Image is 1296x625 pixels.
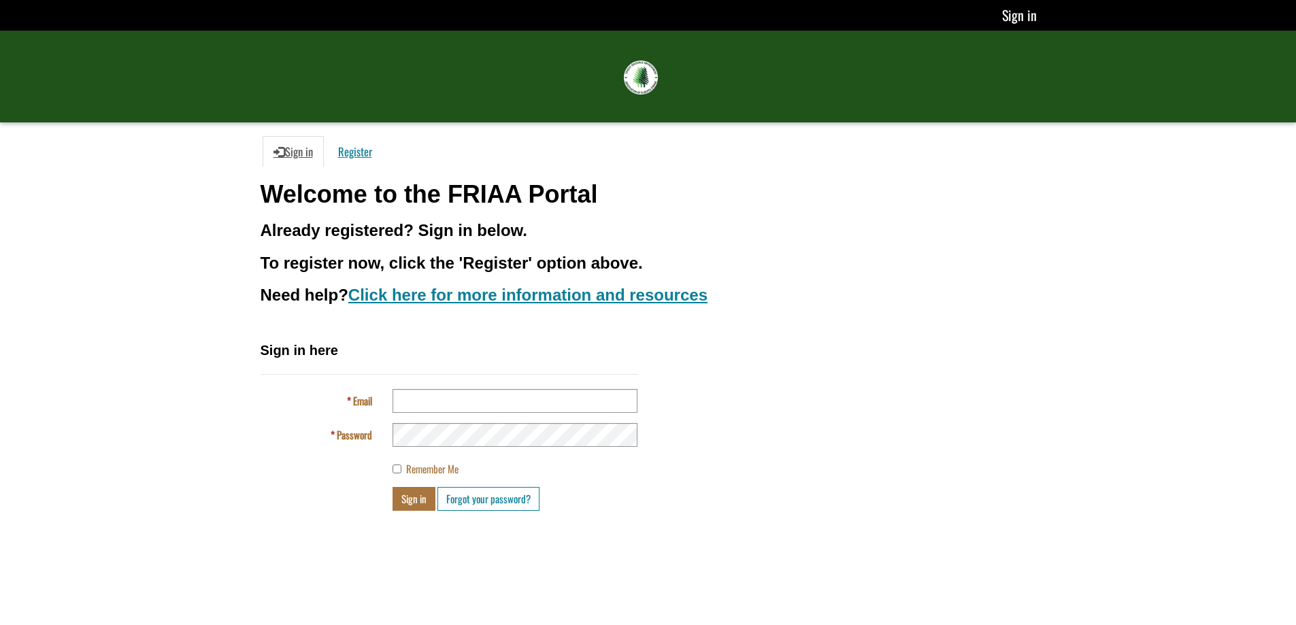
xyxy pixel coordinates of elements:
span: Email [353,393,372,408]
h3: Already registered? Sign in below. [261,222,1036,239]
a: Forgot your password? [437,487,539,511]
input: Remember Me [393,464,401,473]
span: Remember Me [406,461,459,476]
a: Click here for more information and resources [348,286,708,304]
a: Register [327,136,383,167]
span: Password [337,427,372,442]
h3: To register now, click the 'Register' option above. [261,254,1036,272]
img: FRIAA Submissions Portal [624,61,658,95]
a: Sign in [1002,5,1037,25]
h1: Welcome to the FRIAA Portal [261,181,1036,208]
h3: Need help? [261,286,1036,304]
a: Sign in [263,136,324,167]
span: Sign in here [261,343,338,358]
button: Sign in [393,487,435,511]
